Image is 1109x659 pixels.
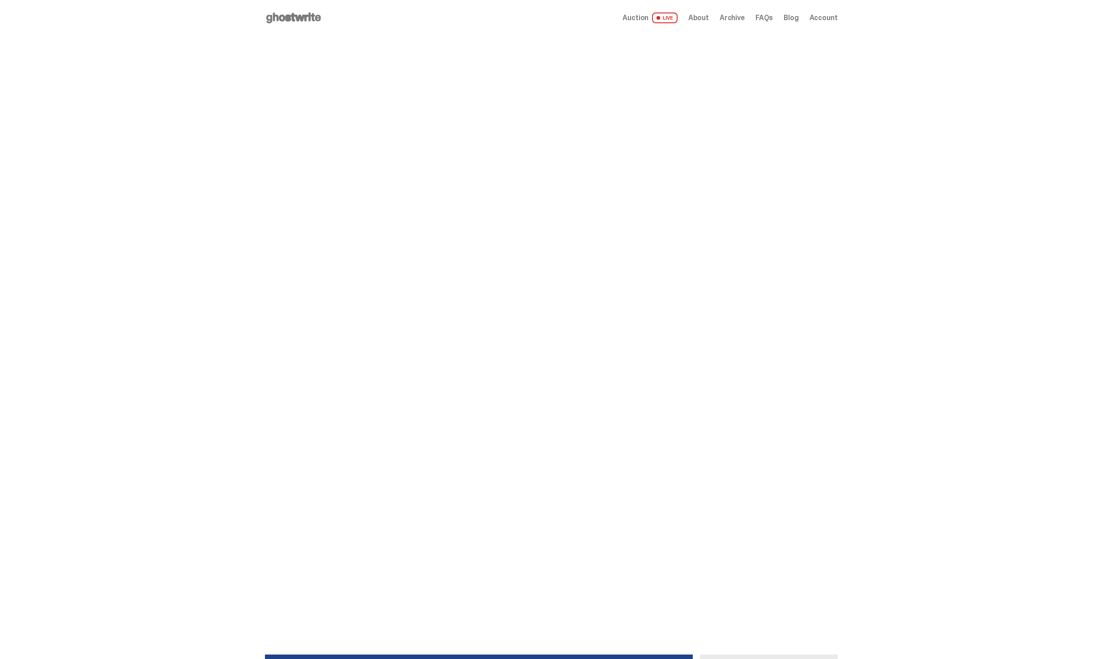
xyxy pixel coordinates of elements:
[755,14,773,21] a: FAQs
[784,14,798,21] a: Blog
[623,14,648,21] span: Auction
[688,14,709,21] a: About
[720,14,745,21] a: Archive
[652,13,678,23] span: LIVE
[810,14,838,21] a: Account
[623,13,677,23] a: Auction LIVE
